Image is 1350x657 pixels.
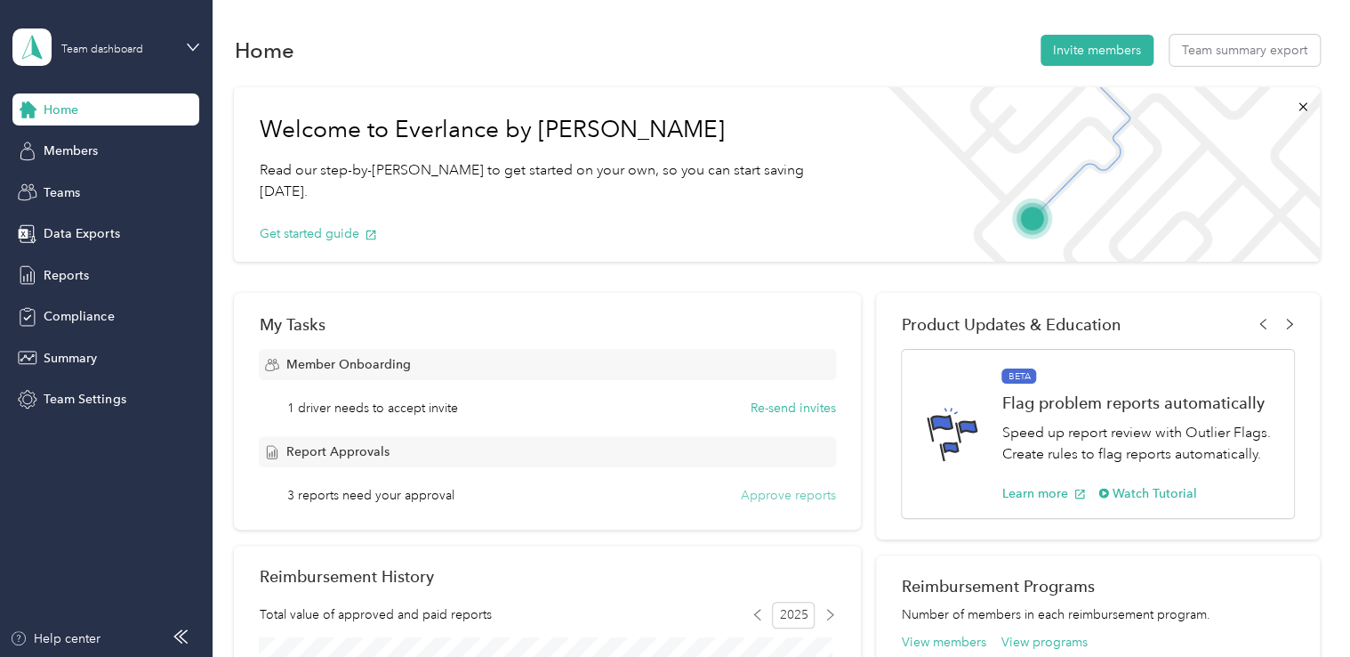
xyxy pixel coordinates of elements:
h1: Flag problem reports automatically [1001,393,1274,412]
div: My Tasks [259,315,835,334]
iframe: Everlance-gr Chat Button Frame [1250,557,1350,657]
h1: Welcome to Everlance by [PERSON_NAME] [259,116,845,144]
span: Product Updates & Education [901,315,1121,334]
button: View programs [1001,633,1088,652]
button: Get started guide [259,224,377,243]
p: Speed up report review with Outlier Flags. Create rules to flag reports automatically. [1001,422,1274,466]
p: Number of members in each reimbursement program. [901,605,1294,624]
span: Summary [44,349,97,368]
button: Team summary export [1169,35,1320,66]
button: Approve reports [741,486,836,505]
span: Home [44,101,78,119]
span: Reports [44,266,89,285]
div: Team dashboard [61,45,143,55]
span: Total value of approved and paid reports [259,605,491,624]
button: Invite members [1041,35,1153,66]
button: Learn more [1001,484,1086,503]
h2: Reimbursement Programs [901,577,1294,596]
p: Read our step-by-[PERSON_NAME] to get started on your own, so you can start saving [DATE]. [259,159,845,203]
span: Teams [44,183,80,202]
button: Watch Tutorial [1098,484,1197,503]
span: 2025 [772,602,815,629]
span: 1 driver needs to accept invite [287,399,458,418]
h2: Reimbursement History [259,567,433,586]
span: Data Exports [44,224,119,243]
span: Report Approvals [285,442,389,461]
span: Member Onboarding [285,355,410,374]
h1: Home [234,41,293,60]
span: 3 reports need your approval [287,486,454,505]
button: Help center [10,629,100,648]
span: Compliance [44,307,114,326]
img: Welcome to everlance [871,87,1320,262]
button: Re-send invites [751,399,836,418]
span: Members [44,142,98,160]
span: Team Settings [44,390,125,409]
span: BETA [1001,369,1036,385]
button: View members [901,633,985,652]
